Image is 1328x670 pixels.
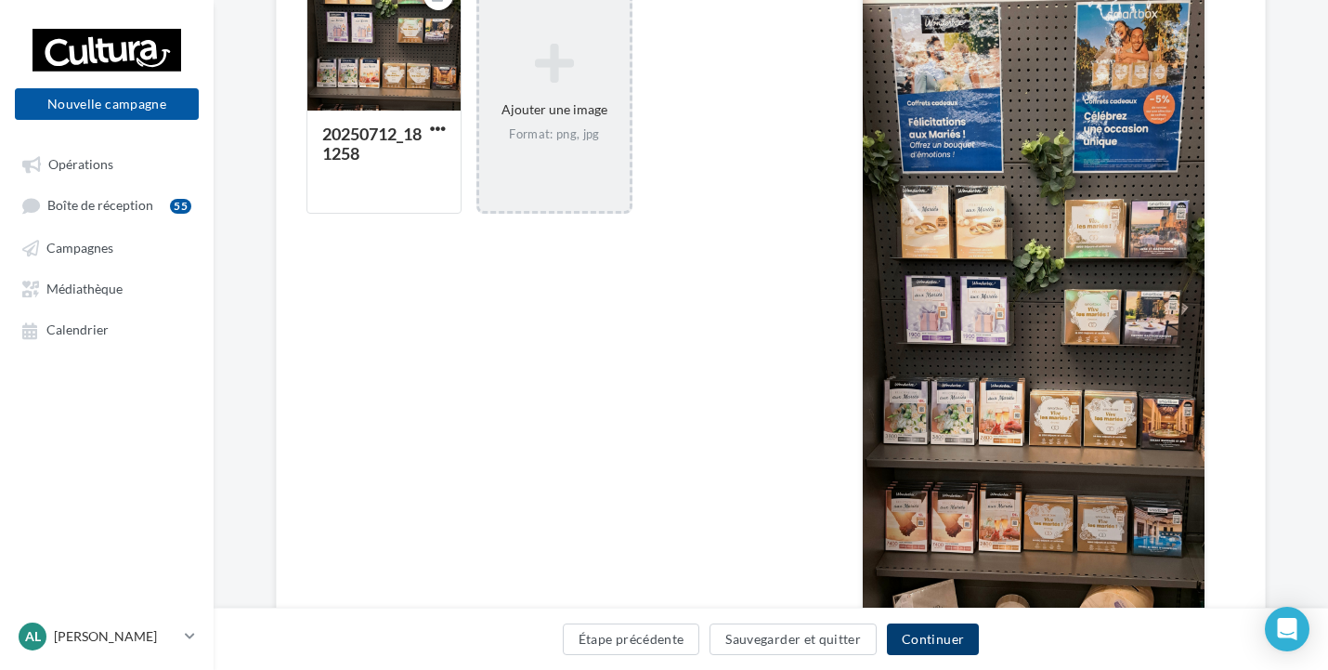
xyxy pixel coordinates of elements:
a: Opérations [11,147,202,180]
p: [PERSON_NAME] [54,627,177,646]
button: Nouvelle campagne [15,88,199,120]
a: Al [PERSON_NAME] [15,619,199,654]
button: Continuer [887,624,979,655]
span: Médiathèque [46,281,123,296]
div: 55 [170,199,191,214]
div: 20250712_181258 [322,124,422,164]
a: Campagnes [11,230,202,264]
span: Calendrier [46,322,109,338]
span: Campagnes [46,240,113,256]
a: Médiathèque [11,271,202,305]
button: Étape précédente [563,624,700,655]
a: Calendrier [11,312,202,346]
div: Open Intercom Messenger [1265,607,1309,651]
button: Sauvegarder et quitter [710,624,877,655]
span: Opérations [48,156,113,172]
span: Boîte de réception [47,198,153,214]
a: Boîte de réception55 [11,188,202,222]
span: Al [25,627,41,646]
